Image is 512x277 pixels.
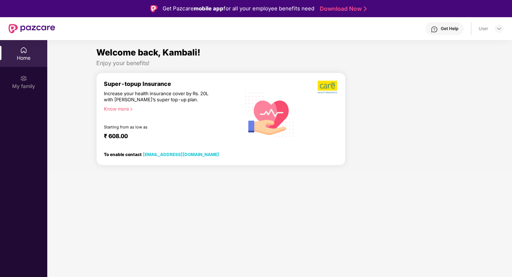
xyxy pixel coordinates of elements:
img: Logo [150,5,158,12]
img: svg+xml;base64,PHN2ZyB4bWxucz0iaHR0cDovL3d3dy53My5vcmcvMjAwMC9zdmciIHhtbG5zOnhsaW5rPSJodHRwOi8vd3... [240,84,299,144]
img: svg+xml;base64,PHN2ZyBpZD0iSGVscC0zMngzMiIgeG1sbnM9Imh0dHA6Ly93d3cudzMub3JnLzIwMDAvc3ZnIiB3aWR0aD... [431,26,438,33]
img: svg+xml;base64,PHN2ZyBpZD0iSG9tZSIgeG1sbnM9Imh0dHA6Ly93d3cudzMub3JnLzIwMDAvc3ZnIiB3aWR0aD0iMjAiIG... [20,47,27,54]
span: Welcome back, Kambali! [96,47,201,58]
strong: mobile app [194,5,223,12]
img: New Pazcare Logo [9,24,55,33]
img: svg+xml;base64,PHN2ZyBpZD0iRHJvcGRvd24tMzJ4MzIiIHhtbG5zPSJodHRwOi8vd3d3LnczLm9yZy8yMDAwL3N2ZyIgd2... [496,26,502,31]
img: Stroke [364,5,367,13]
div: ₹ 608.00 [104,132,233,141]
img: svg+xml;base64,PHN2ZyB3aWR0aD0iMjAiIGhlaWdodD0iMjAiIHZpZXdCb3g9IjAgMCAyMCAyMCIgZmlsbD0ibm9uZSIgeG... [20,75,27,82]
a: [EMAIL_ADDRESS][DOMAIN_NAME] [143,152,219,157]
div: Get Pazcare for all your employee benefits need [163,4,314,13]
div: Get Help [441,26,458,31]
div: To enable contact [104,152,219,157]
a: Download Now [320,5,364,13]
span: right [129,107,133,111]
div: Increase your health insurance cover by Rs. 20L with [PERSON_NAME]’s super top-up plan. [104,91,209,103]
img: b5dec4f62d2307b9de63beb79f102df3.png [318,80,338,94]
div: Starting from as low as [104,125,210,130]
div: Enjoy your benefits! [96,59,463,67]
div: User [479,26,488,31]
div: Super-topup Insurance [104,80,240,87]
div: Know more [104,106,236,111]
